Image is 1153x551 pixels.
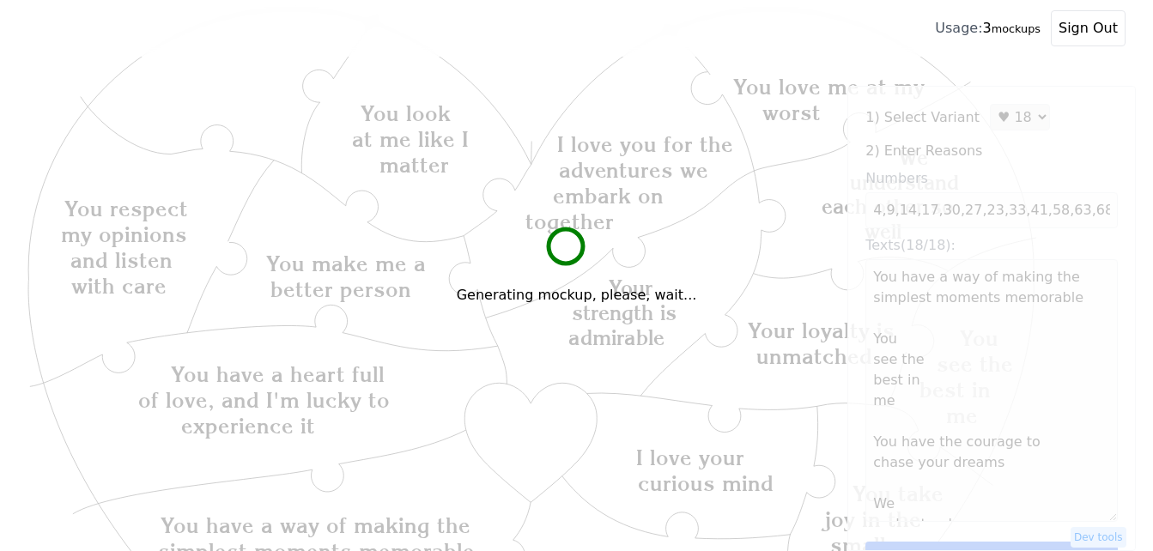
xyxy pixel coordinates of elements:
button: Sign Out [1051,10,1126,46]
small: mockups [992,22,1041,35]
h6: Generating mockup, please, wait... [457,285,697,306]
button: Dev tools [1071,527,1126,548]
span: Usage: [935,20,982,36]
div: 3 [935,18,1041,39]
